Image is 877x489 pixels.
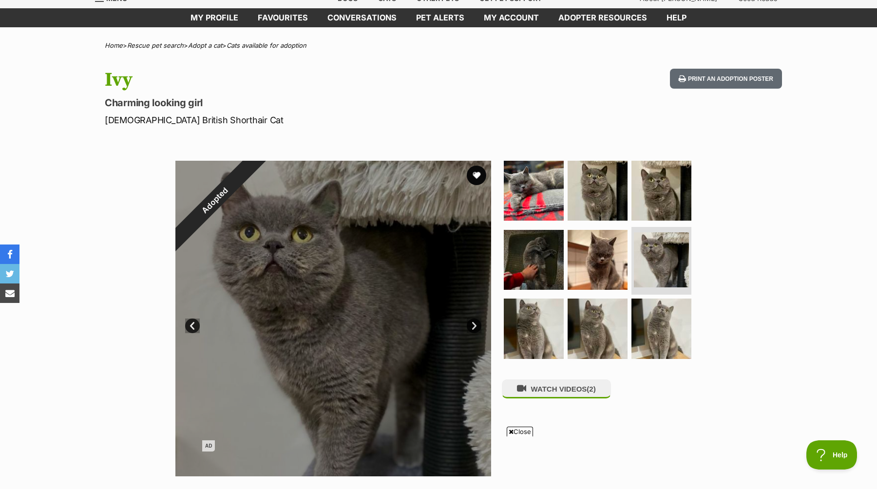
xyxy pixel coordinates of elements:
a: Home [105,41,123,49]
img: Photo of Ivy [504,299,564,358]
span: Close [507,427,533,436]
a: Adopt a cat [188,41,222,49]
img: Photo of Ivy [568,230,628,290]
p: [DEMOGRAPHIC_DATA] British Shorthair Cat [105,113,517,127]
a: Help [657,8,696,27]
h1: Ivy [105,69,517,91]
img: Photo of Ivy [631,299,691,358]
iframe: Advertisement [202,440,675,484]
img: Photo of Ivy [634,232,689,287]
button: favourite [467,166,486,185]
span: AD [202,440,215,451]
a: conversations [318,8,406,27]
div: > > > [80,42,797,49]
a: Rescue pet search [127,41,184,49]
a: My profile [181,8,248,27]
img: Photo of Ivy [568,161,628,221]
a: Cats available for adoption [227,41,306,49]
a: My account [474,8,549,27]
span: (2) [587,385,595,393]
a: Adopter resources [549,8,657,27]
iframe: Help Scout Beacon - Open [806,440,858,470]
div: Adopted [153,138,276,262]
img: Photo of Ivy [631,161,691,221]
a: Prev [185,319,200,333]
img: Photo of Ivy [568,299,628,358]
button: WATCH VIDEOS(2) [502,379,611,398]
a: Pet alerts [406,8,474,27]
img: Photo of Ivy [504,161,564,221]
a: Next [467,319,481,333]
button: Print an adoption poster [670,69,782,89]
p: Charming looking girl [105,96,517,110]
img: Photo of Ivy [504,230,564,290]
a: Favourites [248,8,318,27]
